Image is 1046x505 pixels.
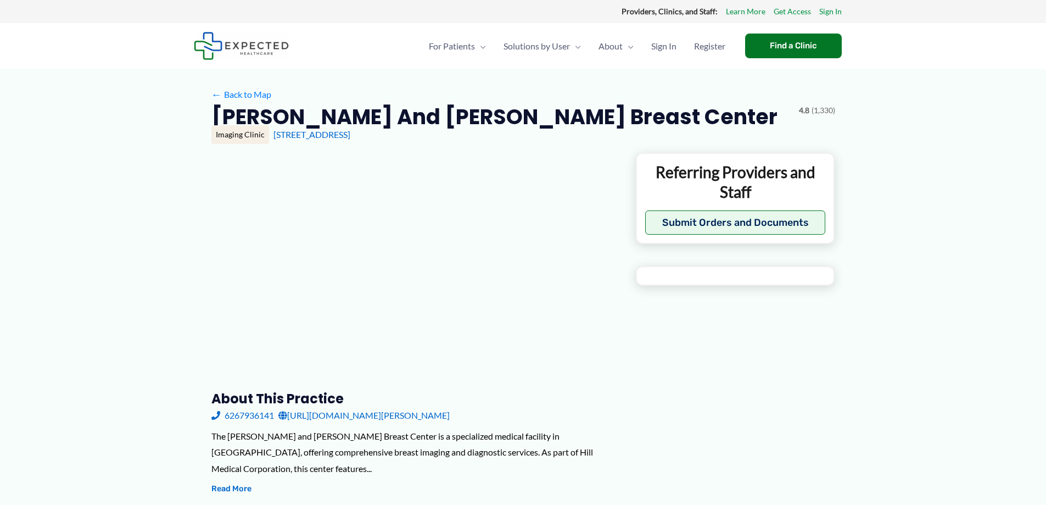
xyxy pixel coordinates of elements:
span: 4.8 [799,103,809,118]
span: Menu Toggle [475,27,486,65]
span: Sign In [651,27,676,65]
span: Menu Toggle [570,27,581,65]
a: Learn More [726,4,765,19]
span: Menu Toggle [623,27,634,65]
a: [STREET_ADDRESS] [273,129,350,140]
nav: Primary Site Navigation [420,27,734,65]
img: Expected Healthcare Logo - side, dark font, small [194,32,289,60]
h2: [PERSON_NAME] and [PERSON_NAME] Breast Center [211,103,777,130]
a: Get Access [774,4,811,19]
span: For Patients [429,27,475,65]
span: Register [694,27,725,65]
p: Referring Providers and Staff [645,162,826,202]
a: Register [685,27,734,65]
a: ←Back to Map [211,86,271,103]
a: Find a Clinic [745,34,842,58]
a: Sign In [819,4,842,19]
div: Imaging Clinic [211,125,269,144]
span: ← [211,89,222,99]
strong: Providers, Clinics, and Staff: [622,7,718,16]
a: [URL][DOMAIN_NAME][PERSON_NAME] [278,407,450,424]
a: For PatientsMenu Toggle [420,27,495,65]
h3: About this practice [211,390,618,407]
span: Solutions by User [504,27,570,65]
a: Solutions by UserMenu Toggle [495,27,590,65]
a: AboutMenu Toggle [590,27,642,65]
a: 6267936141 [211,407,274,424]
div: The [PERSON_NAME] and [PERSON_NAME] Breast Center is a specialized medical facility in [GEOGRAPHI... [211,428,618,477]
a: Sign In [642,27,685,65]
span: (1,330) [812,103,835,118]
button: Submit Orders and Documents [645,210,826,235]
span: About [598,27,623,65]
button: Read More [211,482,251,496]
